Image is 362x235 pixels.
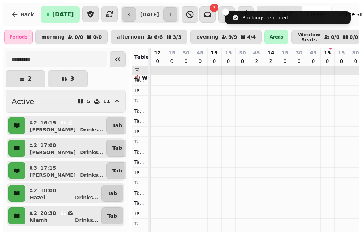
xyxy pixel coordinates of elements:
p: Table 114 [134,210,145,217]
p: 12 [154,49,161,56]
p: Drinks ... [75,194,99,201]
p: Table 110 [134,169,145,176]
p: 15 [225,49,232,56]
p: Table 111 [134,179,145,186]
p: 17:00 [40,142,56,149]
p: 2 [28,76,31,82]
p: 0 [325,58,330,65]
button: 317:15[PERSON_NAME]Drinks... [27,162,105,179]
p: 0 [240,58,245,65]
p: Table 102 [134,87,145,94]
button: 218:00HazelDrinks... [27,185,100,202]
p: 30 [182,49,189,56]
p: 0 [211,58,217,65]
button: Tab [101,185,123,202]
p: Table 112 [134,189,145,196]
p: 0 [226,58,231,65]
p: Drinks ... [75,217,99,224]
div: Areas [264,30,288,44]
p: 9 / 9 [228,35,237,40]
p: morning [41,34,65,40]
p: 0 / 0 [75,35,83,40]
p: 2 [33,210,37,217]
p: 0 [155,58,160,65]
p: Table 101 [134,77,145,84]
p: 0 / 0 [350,35,358,40]
button: Active511 [6,90,126,113]
div: Bookings reloaded [242,14,288,21]
p: 2 [33,119,37,126]
p: 0 [353,58,358,65]
p: [PERSON_NAME] [30,149,76,156]
p: Tab [112,145,122,152]
p: 45 [253,49,260,56]
p: Tab [112,167,122,174]
button: Tab [106,162,128,179]
p: 3 / 3 [173,35,182,40]
p: [PERSON_NAME] [30,171,76,178]
p: Table 113 [134,200,145,207]
span: [DATE] [52,12,74,17]
p: Table 115 [134,220,145,227]
button: Close toast [222,8,229,16]
p: 2 [33,142,37,149]
p: 6 / 6 [154,35,163,40]
p: 0 / 0 [331,35,340,40]
span: 🏰 Window Seats [134,75,182,81]
p: Tab [107,212,117,219]
button: Tab [101,207,123,224]
p: Tab [112,122,122,129]
p: Drinks ... [80,171,104,178]
p: 3 [33,164,37,171]
p: Window Seats [297,32,321,42]
button: Collapse sidebar [110,51,126,67]
span: Table [134,54,149,60]
p: 0 [339,58,344,65]
button: Tab [106,117,128,134]
button: 2 [6,70,45,87]
span: 7 [213,6,215,10]
button: 3 [48,70,88,87]
p: 15 [168,49,175,56]
button: morning0/00/0 [35,30,108,44]
p: Tab [107,190,117,197]
p: 0 [197,58,203,65]
p: 5 [87,99,90,104]
p: 4 / 4 [247,35,256,40]
p: Table 108 [134,148,145,155]
h2: Active [12,96,34,106]
button: Tab [106,140,128,157]
p: 2 [254,58,259,65]
p: 13 [211,49,217,56]
p: 0 [310,58,316,65]
p: 15 [324,49,331,56]
p: afternoon [117,34,144,40]
div: Periods [4,30,33,44]
span: Back [21,12,34,17]
p: Table 106 [134,128,145,135]
p: 16:15 [40,119,56,126]
p: 0 [282,58,288,65]
p: Table 105 [134,118,145,125]
p: 0 [169,58,175,65]
p: 3 [70,76,74,82]
p: Table 103 [134,97,145,104]
button: 220:30NiamhDrinks... [27,207,100,224]
p: 45 [197,49,203,56]
button: evening9/94/4 [190,30,262,44]
button: 217:00[PERSON_NAME]Drinks... [27,140,105,157]
p: Drinks ... [80,149,104,156]
p: 2 [33,187,37,194]
p: 0 [183,58,189,65]
p: Table 107 [134,138,145,145]
p: 20:30 [40,210,56,217]
button: Back [6,6,40,23]
p: 17:15 [40,164,56,171]
button: 216:15[PERSON_NAME]Drinks... [27,117,105,134]
p: 30 [352,49,359,56]
button: afternoon6/63/3 [111,30,187,44]
p: 15 [281,49,288,56]
p: Niamh [30,217,48,224]
p: 18:00 [40,187,56,194]
p: Drinks ... [80,126,104,133]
